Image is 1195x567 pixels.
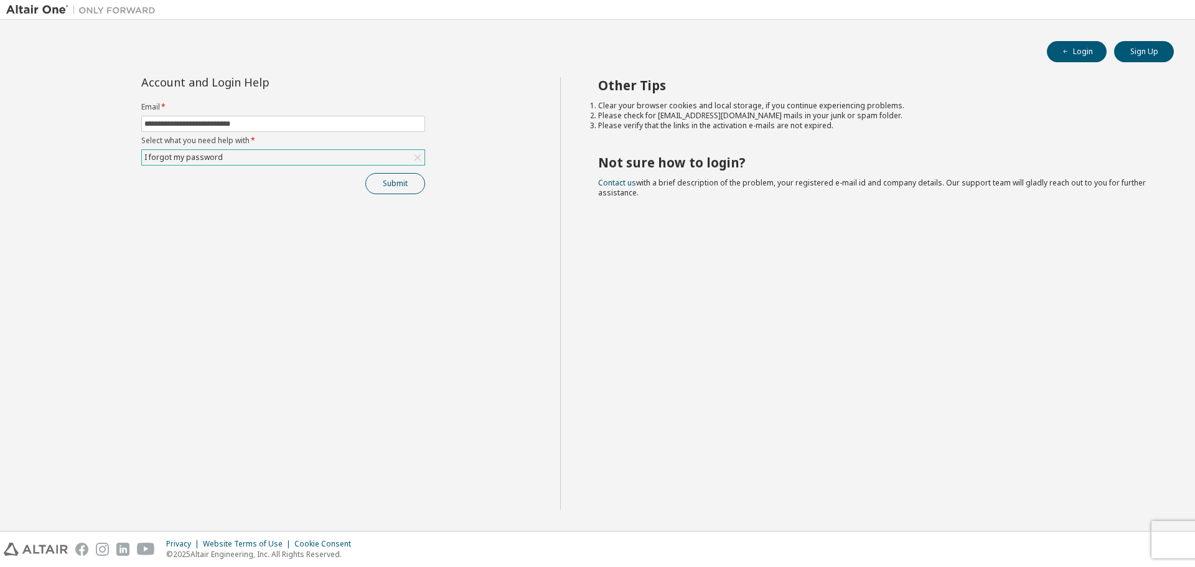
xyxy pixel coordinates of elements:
[142,150,424,165] div: I forgot my password
[294,539,358,549] div: Cookie Consent
[598,101,1152,111] li: Clear your browser cookies and local storage, if you continue experiencing problems.
[598,177,1146,198] span: with a brief description of the problem, your registered e-mail id and company details. Our suppo...
[598,154,1152,171] h2: Not sure how to login?
[166,539,203,549] div: Privacy
[143,151,225,164] div: I forgot my password
[598,177,636,188] a: Contact us
[141,102,425,112] label: Email
[203,539,294,549] div: Website Terms of Use
[141,136,425,146] label: Select what you need help with
[75,543,88,556] img: facebook.svg
[598,111,1152,121] li: Please check for [EMAIL_ADDRESS][DOMAIN_NAME] mails in your junk or spam folder.
[166,549,358,560] p: © 2025 Altair Engineering, Inc. All Rights Reserved.
[116,543,129,556] img: linkedin.svg
[6,4,162,16] img: Altair One
[598,121,1152,131] li: Please verify that the links in the activation e-mails are not expired.
[365,173,425,194] button: Submit
[1114,41,1174,62] button: Sign Up
[598,77,1152,93] h2: Other Tips
[96,543,109,556] img: instagram.svg
[4,543,68,556] img: altair_logo.svg
[141,77,368,87] div: Account and Login Help
[137,543,155,556] img: youtube.svg
[1047,41,1107,62] button: Login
